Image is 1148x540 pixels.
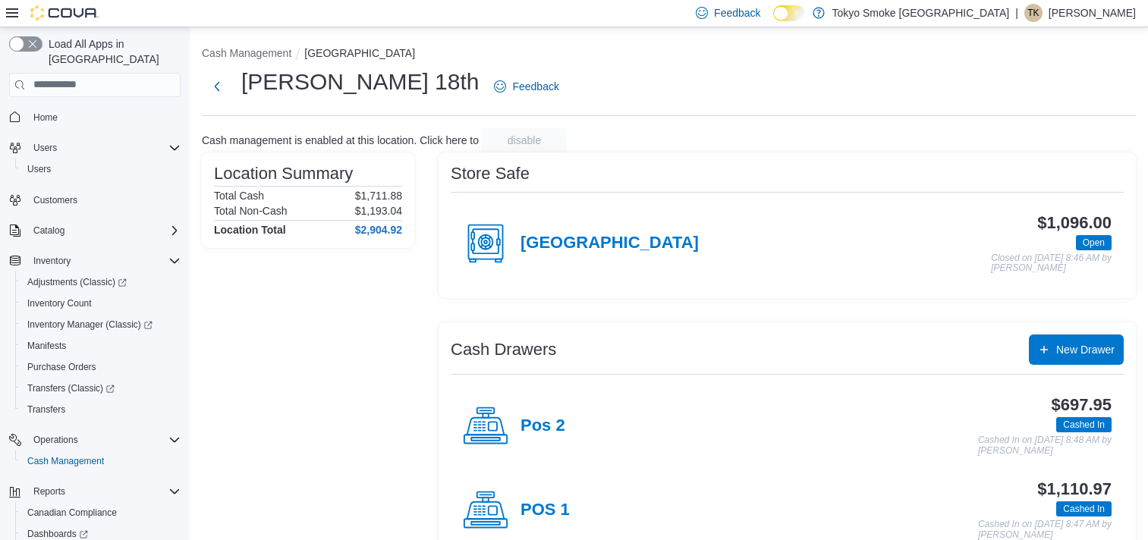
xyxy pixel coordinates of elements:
[27,252,181,270] span: Inventory
[27,319,153,331] span: Inventory Manager (Classic)
[214,165,353,183] h3: Location Summary
[21,358,181,376] span: Purchase Orders
[521,416,565,436] h4: Pos 2
[991,253,1112,274] p: Closed on [DATE] 8:46 AM by [PERSON_NAME]
[202,47,291,59] button: Cash Management
[27,139,63,157] button: Users
[482,128,567,152] button: disable
[15,378,187,399] a: Transfers (Classic)
[15,451,187,472] button: Cash Management
[27,528,88,540] span: Dashboards
[1063,502,1105,516] span: Cashed In
[21,273,181,291] span: Adjustments (Classic)
[27,455,104,467] span: Cash Management
[832,4,1010,22] p: Tokyo Smoke [GEOGRAPHIC_DATA]
[21,294,98,312] a: Inventory Count
[214,190,264,202] h6: Total Cash
[27,431,84,449] button: Operations
[21,379,121,397] a: Transfers (Classic)
[21,337,181,355] span: Manifests
[30,5,99,20] img: Cova
[27,507,117,519] span: Canadian Compliance
[21,400,71,419] a: Transfers
[21,316,181,334] span: Inventory Manager (Classic)
[1024,4,1043,22] div: Tristan Kovachik
[202,134,479,146] p: Cash management is enabled at this location. Click here to
[15,272,187,293] a: Adjustments (Classic)
[15,293,187,314] button: Inventory Count
[27,482,71,501] button: Reports
[521,234,699,253] h4: [GEOGRAPHIC_DATA]
[21,294,181,312] span: Inventory Count
[773,5,805,21] input: Dark Mode
[3,220,187,241] button: Catalog
[15,502,187,523] button: Canadian Compliance
[27,276,127,288] span: Adjustments (Classic)
[241,67,479,97] h1: [PERSON_NAME] 18th
[202,71,232,102] button: Next
[33,224,64,237] span: Catalog
[33,434,78,446] span: Operations
[1037,214,1112,232] h3: $1,096.00
[27,190,181,209] span: Customers
[33,111,58,124] span: Home
[1056,417,1112,432] span: Cashed In
[27,482,181,501] span: Reports
[978,435,1112,456] p: Cashed In on [DATE] 8:48 AM by [PERSON_NAME]
[1049,4,1136,22] p: [PERSON_NAME]
[21,452,110,470] a: Cash Management
[27,431,181,449] span: Operations
[21,504,123,522] a: Canadian Compliance
[304,47,415,59] button: [GEOGRAPHIC_DATA]
[488,71,565,102] a: Feedback
[33,255,71,267] span: Inventory
[33,194,77,206] span: Customers
[21,337,72,355] a: Manifests
[1029,334,1124,365] button: New Drawer
[27,221,71,240] button: Catalog
[1037,480,1112,498] h3: $1,110.97
[27,403,65,416] span: Transfers
[1056,501,1112,516] span: Cashed In
[978,520,1112,540] p: Cashed In on [DATE] 8:47 AM by [PERSON_NAME]
[27,297,92,309] span: Inventory Count
[27,191,83,209] a: Customers
[33,142,57,154] span: Users
[27,382,115,394] span: Transfers (Classic)
[1083,236,1105,250] span: Open
[1063,418,1105,432] span: Cashed In
[27,163,51,175] span: Users
[1052,396,1112,414] h3: $697.95
[21,316,159,334] a: Inventory Manager (Classic)
[21,160,181,178] span: Users
[21,160,57,178] a: Users
[42,36,181,67] span: Load All Apps in [GEOGRAPHIC_DATA]
[214,224,286,236] h4: Location Total
[214,205,288,217] h6: Total Non-Cash
[33,485,65,498] span: Reports
[202,46,1136,64] nav: An example of EuiBreadcrumbs
[521,501,570,520] h4: POS 1
[3,250,187,272] button: Inventory
[773,21,774,22] span: Dark Mode
[3,429,187,451] button: Operations
[451,165,530,183] h3: Store Safe
[15,159,187,180] button: Users
[355,190,402,202] p: $1,711.88
[21,379,181,397] span: Transfers (Classic)
[1056,342,1115,357] span: New Drawer
[21,273,133,291] a: Adjustments (Classic)
[3,189,187,211] button: Customers
[1015,4,1018,22] p: |
[27,340,66,352] span: Manifests
[508,133,541,148] span: disable
[15,399,187,420] button: Transfers
[27,252,77,270] button: Inventory
[512,79,558,94] span: Feedback
[355,224,402,236] h4: $2,904.92
[3,481,187,502] button: Reports
[15,335,187,356] button: Manifests
[451,341,556,359] h3: Cash Drawers
[3,137,187,159] button: Users
[21,400,181,419] span: Transfers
